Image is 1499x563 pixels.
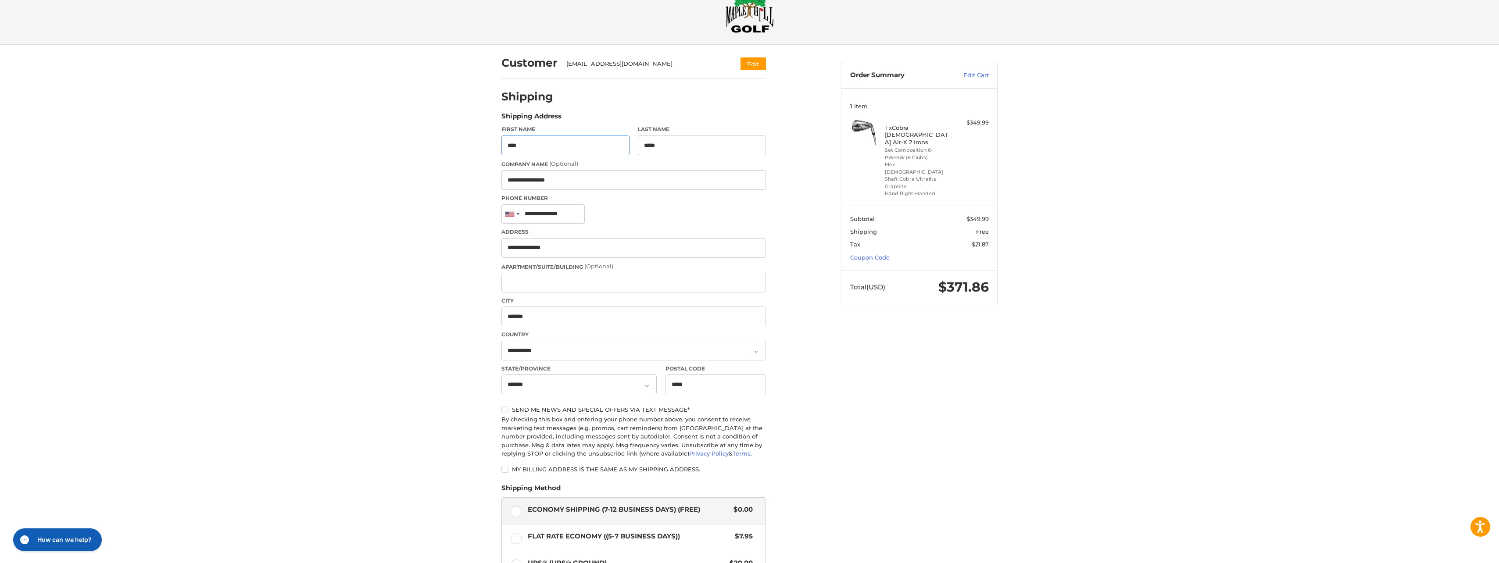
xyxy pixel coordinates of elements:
[528,505,730,515] span: Economy Shipping (7-12 Business Days) (Free)
[972,241,989,248] span: $21.87
[528,531,731,542] span: Flat Rate Economy ((5-7 Business Days))
[850,241,860,248] span: Tax
[665,365,766,373] label: Postal Code
[501,406,766,413] label: Send me news and special offers via text message*
[850,283,885,291] span: Total (USD)
[501,228,766,236] label: Address
[689,450,729,457] a: Privacy Policy
[501,331,766,339] label: Country
[850,71,944,80] h3: Order Summary
[501,297,766,305] label: City
[885,146,952,161] li: Set Composition 6-PW+SW (6 Clubs)
[938,279,989,295] span: $371.86
[501,365,657,373] label: State/Province
[501,125,630,133] label: First Name
[501,160,766,168] label: Company Name
[502,205,522,224] div: United States: +1
[501,194,766,202] label: Phone Number
[501,483,561,497] legend: Shipping Method
[850,103,989,110] h3: 1 Item
[741,57,766,70] button: Edit
[566,60,724,68] div: [EMAIL_ADDRESS][DOMAIN_NAME]
[501,262,766,271] label: Apartment/Suite/Building
[850,254,890,261] a: Coupon Code
[850,215,875,222] span: Subtotal
[976,228,989,235] span: Free
[954,118,989,127] div: $349.99
[501,90,553,103] h2: Shipping
[730,531,753,542] span: $7.95
[501,415,766,458] div: By checking this box and entering your phone number above, you consent to receive marketing text ...
[733,450,751,457] a: Terms
[885,124,952,146] h4: 1 x Cobra [DEMOGRAPHIC_DATA] Air-X 2 Irons
[638,125,766,133] label: Last Name
[729,505,753,515] span: $0.00
[501,111,562,125] legend: Shipping Address
[501,466,766,473] label: My billing address is the same as my shipping address.
[9,525,104,554] iframe: Gorgias live chat messenger
[966,215,989,222] span: $349.99
[885,161,952,175] li: Flex [DEMOGRAPHIC_DATA]
[549,160,578,167] small: (Optional)
[885,190,952,197] li: Hand Right-Handed
[584,263,613,270] small: (Optional)
[501,56,558,70] h2: Customer
[850,228,877,235] span: Shipping
[944,71,989,80] a: Edit Cart
[885,175,952,190] li: Shaft Cobra Ultralite Graphite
